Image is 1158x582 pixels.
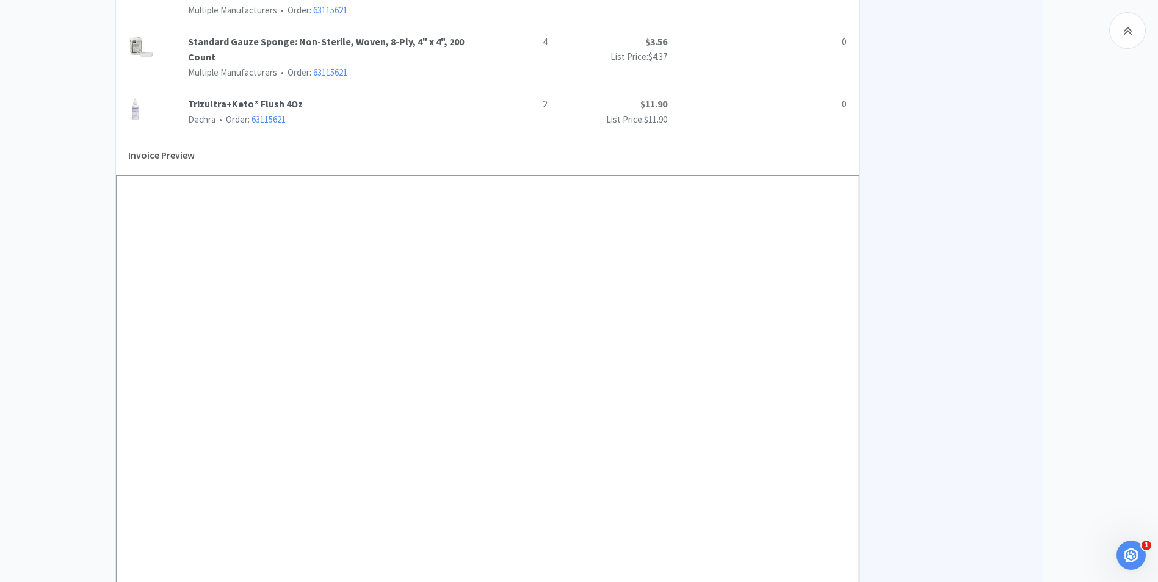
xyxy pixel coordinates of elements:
[640,98,667,110] strong: $11.90
[252,113,286,125] a: 63115621
[217,113,224,125] span: •
[277,4,347,16] span: Order:
[487,34,547,50] p: 4
[313,4,347,16] a: 63115621
[128,34,154,60] img: fffd3cc068c2469891c932629ff8e11a_216945.png
[215,113,286,125] span: Order:
[1116,541,1146,570] iframe: Intercom live chat
[757,34,847,50] div: 0
[188,96,488,112] a: Trizultra+Keto® Flush 4Oz
[487,96,547,112] p: 2
[279,66,286,78] span: •
[648,51,667,62] span: $4.37
[313,66,347,78] a: 63115621
[279,4,286,16] span: •
[128,96,143,122] img: 72d661e4f03542e5b09b342609dd8517_18065.png
[757,96,847,112] div: 0
[128,142,195,170] h5: Invoice Preview
[548,49,667,64] p: List Price:
[645,35,667,48] strong: $3.56
[548,112,667,127] p: List Price:
[188,66,277,78] span: Multiple Manufacturers
[1142,541,1151,550] span: 1
[644,113,667,125] span: $11.90
[277,66,347,78] span: Order:
[188,34,488,65] a: Standard Gauze Sponge: Non-Sterile, Woven, 8-Ply, 4" x 4", 200 Count
[188,113,215,125] span: Dechra
[188,4,277,16] span: Multiple Manufacturers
